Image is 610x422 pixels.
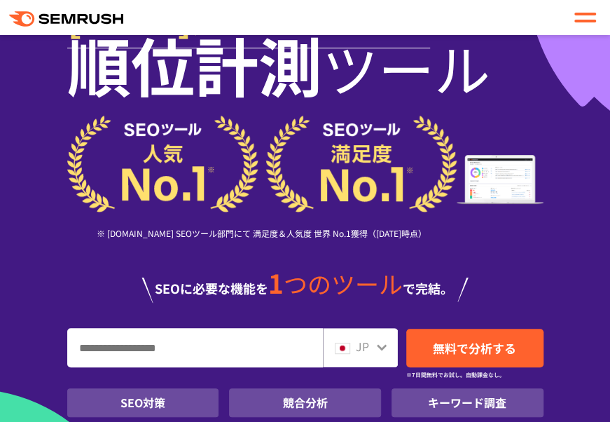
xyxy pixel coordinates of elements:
[403,279,453,297] span: で完結。
[67,388,219,417] li: SEO対策
[67,257,543,304] div: SEOに必要な機能を
[406,368,505,381] small: ※7日間無料でお試し。自動課金なし。
[406,329,543,367] a: 無料で分析する
[433,339,516,357] span: 無料で分析する
[67,18,322,110] span: 順位計測
[322,27,490,108] span: ツール
[284,266,403,301] span: つのツール
[268,264,284,301] span: 1
[391,388,543,417] li: キーワード調査
[67,212,457,257] div: ※ [DOMAIN_NAME] SEOツール部門にて 満足度＆人気度 世界 No.1獲得（[DATE]時点）
[356,338,369,355] span: JP
[68,329,322,367] input: URL、キーワードを入力してください
[229,388,381,417] li: 競合分析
